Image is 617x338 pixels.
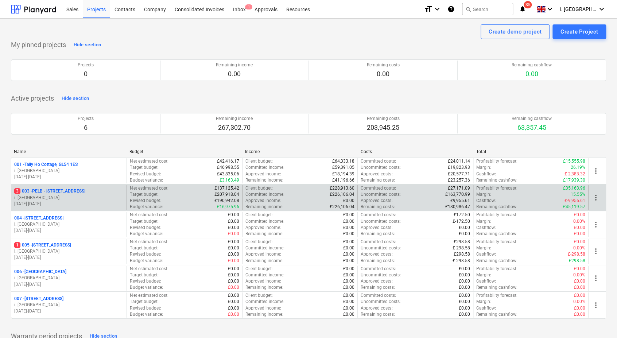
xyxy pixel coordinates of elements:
[574,292,585,299] p: £0.00
[476,164,491,171] p: Margin :
[459,284,470,291] p: £0.00
[228,278,239,284] p: £0.00
[361,311,395,318] p: Remaining costs :
[14,281,124,288] p: [DATE] - [DATE]
[343,299,354,305] p: £0.00
[459,231,470,237] p: £0.00
[343,225,354,231] p: £0.00
[14,269,66,275] p: 006 - [GEOGRAPHIC_DATA]
[573,272,585,278] p: 0.00%
[245,266,273,272] p: Client budget :
[332,164,354,171] p: £59,391.05
[476,177,517,183] p: Remaining cashflow :
[424,5,433,13] i: format_size
[214,191,239,198] p: £207,918.04
[445,191,470,198] p: £163,770.99
[564,198,585,204] p: £-9,955.61
[130,158,168,164] p: Net estimated cost :
[459,299,470,305] p: £0.00
[14,296,63,302] p: 007 - [STREET_ADDRESS]
[130,212,168,218] p: Net estimated cost :
[130,245,158,251] p: Target budget :
[597,5,606,13] i: keyboard_arrow_down
[512,123,552,132] p: 63,357.45
[14,296,124,314] div: 007 -[STREET_ADDRESS]i. [GEOGRAPHIC_DATA][DATE]-[DATE]
[459,266,470,272] p: £0.00
[245,158,273,164] p: Client budget :
[217,171,239,177] p: £43,835.06
[130,177,163,183] p: Budget variance :
[14,302,124,308] p: i. [GEOGRAPHIC_DATA]
[524,1,532,8] span: 35
[433,5,442,13] i: keyboard_arrow_down
[476,239,517,245] p: Profitability forecast :
[130,272,158,278] p: Target budget :
[512,62,552,68] p: Remaining cashflow
[343,258,354,264] p: £0.00
[476,204,517,210] p: Remaining cashflow :
[130,185,168,191] p: Net estimated cost :
[245,4,252,9] span: 1
[574,231,585,237] p: £0.00
[130,164,158,171] p: Target budget :
[476,212,517,218] p: Profitability forecast :
[78,116,94,122] p: Projects
[343,231,354,237] p: £0.00
[476,225,496,231] p: Cashflow :
[216,116,253,122] p: Remaining income
[476,149,586,154] div: Total
[14,275,124,281] p: i. [GEOGRAPHIC_DATA]
[546,5,554,13] i: keyboard_arrow_down
[361,185,396,191] p: Committed costs :
[512,116,552,122] p: Remaining cashflow
[130,258,163,264] p: Budget variance :
[563,158,585,164] p: £15,555.98
[228,311,239,318] p: £0.00
[459,292,470,299] p: £0.00
[573,299,585,305] p: 0.00%
[476,299,491,305] p: Margin :
[361,266,396,272] p: Committed costs :
[330,191,354,198] p: £226,106.04
[448,164,470,171] p: £19,823.93
[14,242,124,261] div: 1005 -[STREET_ADDRESS]i. [GEOGRAPHIC_DATA][DATE]-[DATE]
[591,247,600,256] span: more_vert
[361,212,396,218] p: Committed costs :
[245,149,355,154] div: Income
[228,251,239,257] p: £0.00
[228,218,239,225] p: £0.00
[245,311,283,318] p: Remaining income :
[343,311,354,318] p: £0.00
[245,204,283,210] p: Remaining income :
[130,204,163,210] p: Budget variance :
[130,311,163,318] p: Budget variance :
[216,123,253,132] p: 267,302.70
[60,93,91,104] button: Hide section
[343,212,354,218] p: £0.00
[343,305,354,311] p: £0.00
[366,116,399,122] p: Remaining costs
[361,272,400,278] p: Uncommitted costs :
[74,41,101,49] div: Hide section
[130,266,168,272] p: Net estimated cost :
[476,218,491,225] p: Margin :
[130,284,163,291] p: Budget variance :
[476,284,517,291] p: Remaining cashflow :
[343,284,354,291] p: £0.00
[130,198,161,204] p: Revised budget :
[459,272,470,278] p: £0.00
[361,177,395,183] p: Remaining costs :
[573,245,585,251] p: 0.00%
[476,171,496,177] p: Cashflow :
[14,221,124,228] p: i. [GEOGRAPHIC_DATA]
[14,201,124,207] p: [DATE] - [DATE]
[574,239,585,245] p: £0.00
[563,177,585,183] p: £17,939.30
[361,171,392,177] p: Approved costs :
[366,70,399,78] p: 0.00
[591,167,600,175] span: more_vert
[228,284,239,291] p: £0.00
[245,185,273,191] p: Client budget :
[361,305,392,311] p: Approved costs :
[361,284,395,291] p: Remaining costs :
